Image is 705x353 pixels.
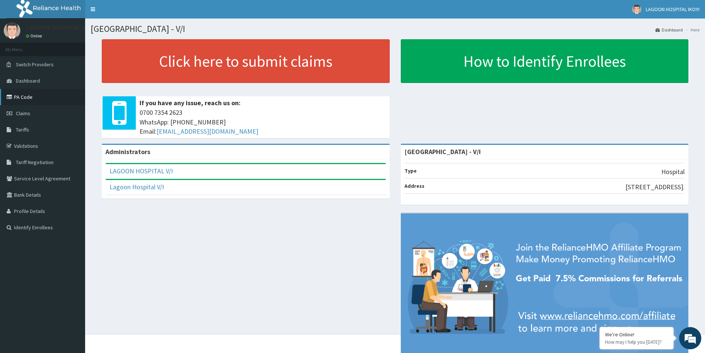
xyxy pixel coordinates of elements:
b: Type [404,167,417,174]
strong: [GEOGRAPHIC_DATA] - V/I [404,147,481,156]
a: Dashboard [655,27,683,33]
li: Here [684,27,699,33]
img: User Image [632,5,641,14]
span: LAGOON HOSPITAL IKOYI [646,6,699,13]
h1: [GEOGRAPHIC_DATA] - V/I [91,24,699,34]
span: 0700 7354 2623 WhatsApp: [PHONE_NUMBER] Email: [140,108,386,136]
p: Hospital [661,167,685,177]
a: Click here to submit claims [102,39,390,83]
span: Tariffs [16,126,29,133]
p: LAGOON HOSPITAL IKOYI [26,24,97,31]
b: If you have any issue, reach us on: [140,99,241,107]
p: How may I help you today? [605,339,668,345]
b: Address [404,183,424,189]
a: [EMAIL_ADDRESS][DOMAIN_NAME] [157,127,258,136]
p: [STREET_ADDRESS]. [625,182,685,192]
a: Online [26,33,44,39]
span: Dashboard [16,77,40,84]
span: Tariff Negotiation [16,159,54,166]
img: User Image [4,22,20,39]
b: Administrators [105,147,150,156]
span: Switch Providers [16,61,54,68]
span: Claims [16,110,30,117]
a: Lagoon Hospital V/I [110,183,164,191]
a: How to Identify Enrollees [401,39,689,83]
div: We're Online! [605,331,668,338]
a: LAGOON HOSPITAL V/I [110,167,173,175]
